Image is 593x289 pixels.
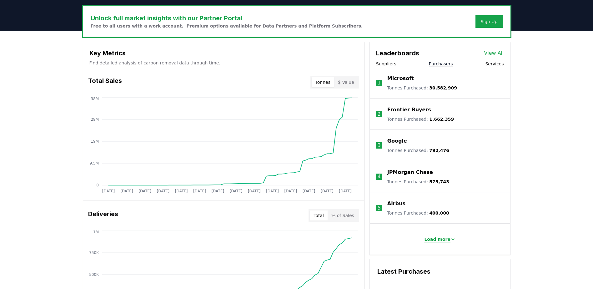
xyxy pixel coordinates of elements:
[211,189,224,193] tspan: [DATE]
[193,189,206,193] tspan: [DATE]
[120,189,133,193] tspan: [DATE]
[429,117,454,122] span: 1,662,359
[175,189,188,193] tspan: [DATE]
[387,169,433,176] a: JPMorgan Chase
[284,189,297,193] tspan: [DATE]
[475,15,502,28] button: Sign Up
[312,77,334,87] button: Tonnes
[387,137,407,145] a: Google
[266,189,279,193] tspan: [DATE]
[485,61,504,67] button: Services
[334,77,358,87] button: $ Value
[88,209,118,222] h3: Deliveries
[378,204,381,212] p: 5
[89,272,99,277] tspan: 500K
[387,106,431,114] a: Frontier Buyers
[321,189,334,193] tspan: [DATE]
[378,110,381,118] p: 2
[387,85,457,91] p: Tonnes Purchased :
[424,236,450,242] p: Load more
[328,210,358,221] button: % of Sales
[429,85,457,90] span: 30,582,909
[376,61,396,67] button: Suppliers
[91,97,99,101] tspan: 38M
[91,13,363,23] h3: Unlock full market insights with our Partner Portal
[387,147,449,154] p: Tonnes Purchased :
[89,48,358,58] h3: Key Metrics
[89,161,98,165] tspan: 9.5M
[138,189,151,193] tspan: [DATE]
[429,148,449,153] span: 792,476
[91,23,363,29] p: Free to all users with a work account. Premium options available for Data Partners and Platform S...
[480,18,497,25] a: Sign Up
[248,189,260,193] tspan: [DATE]
[378,173,381,180] p: 4
[102,189,115,193] tspan: [DATE]
[91,139,99,144] tspan: 19M
[89,60,358,66] p: Find detailed analysis of carbon removal data through time.
[429,61,453,67] button: Purchasers
[339,189,352,193] tspan: [DATE]
[387,200,405,207] a: Airbus
[88,76,122,89] h3: Total Sales
[89,251,99,255] tspan: 750K
[378,79,381,87] p: 1
[96,183,99,187] tspan: 0
[376,48,419,58] h3: Leaderboards
[484,49,504,57] a: View All
[310,210,328,221] button: Total
[419,233,460,246] button: Load more
[387,116,454,122] p: Tonnes Purchased :
[302,189,315,193] tspan: [DATE]
[387,75,414,82] a: Microsoft
[93,230,99,234] tspan: 1M
[229,189,242,193] tspan: [DATE]
[157,189,169,193] tspan: [DATE]
[387,179,449,185] p: Tonnes Purchased :
[91,117,99,122] tspan: 29M
[377,267,503,276] h3: Latest Purchases
[429,179,449,184] span: 575,743
[387,210,449,216] p: Tonnes Purchased :
[429,210,449,215] span: 400,000
[378,142,381,149] p: 3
